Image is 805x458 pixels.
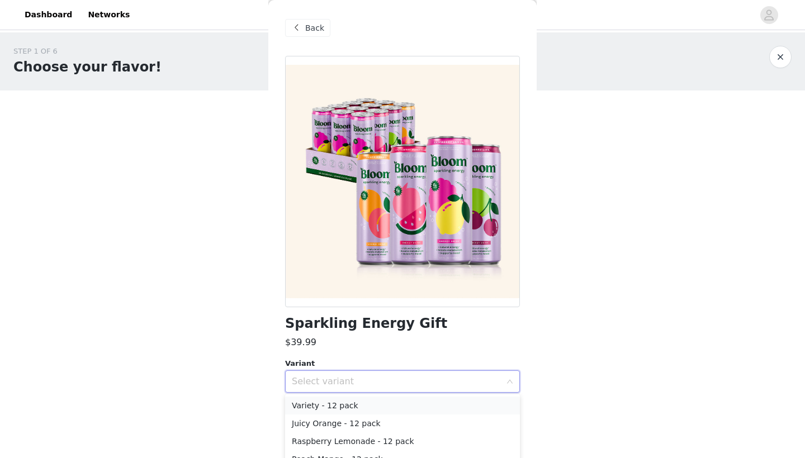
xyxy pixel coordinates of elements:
div: Select variant [292,376,501,387]
div: STEP 1 OF 6 [13,46,162,57]
li: Raspberry Lemonade - 12 pack [285,432,520,450]
div: avatar [764,6,774,24]
h1: Sparkling Energy Gift [285,316,447,331]
li: Variety - 12 pack [285,397,520,414]
a: Dashboard [18,2,79,27]
div: Variant [285,358,520,369]
span: Back [305,22,324,34]
a: Networks [81,2,136,27]
li: Juicy Orange - 12 pack [285,414,520,432]
h1: Choose your flavor! [13,57,162,77]
h3: $39.99 [285,336,316,349]
i: icon: down [506,378,513,386]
